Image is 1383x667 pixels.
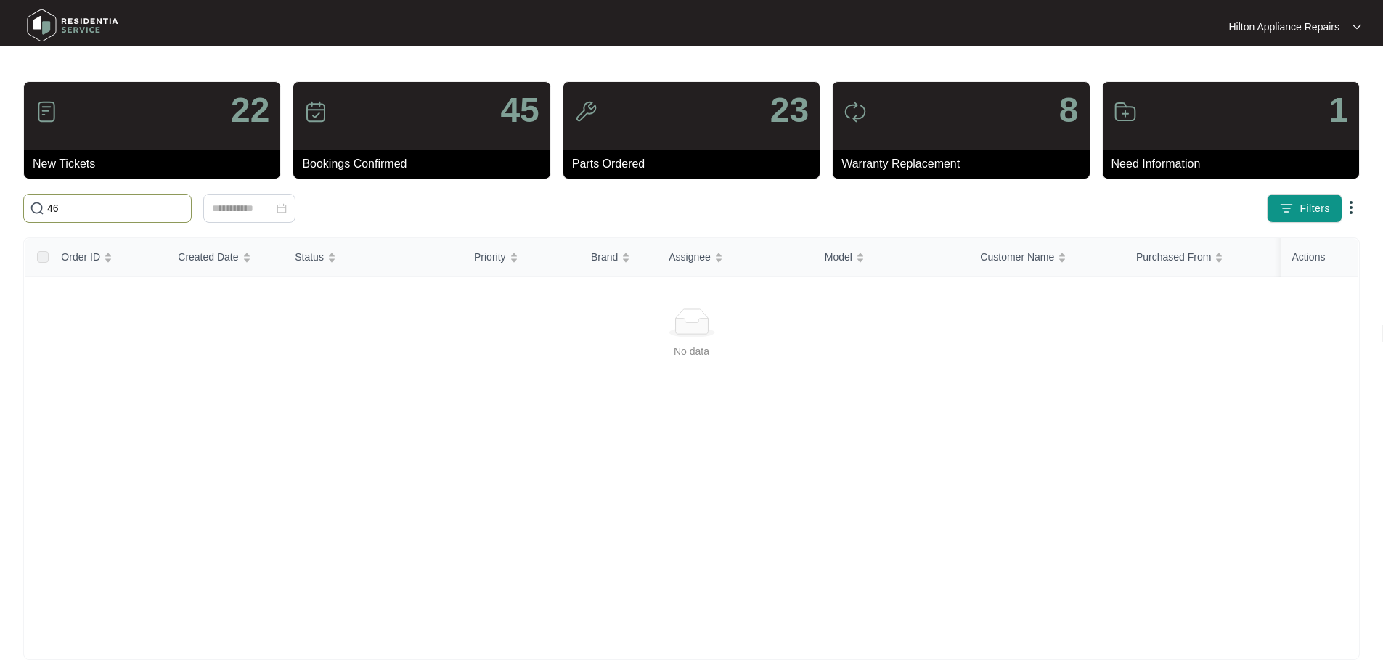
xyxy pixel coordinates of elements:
img: dropdown arrow [1342,199,1360,216]
span: Order ID [61,249,100,265]
th: Brand [579,238,657,277]
p: Parts Ordered [572,155,820,173]
th: Order ID [49,238,166,277]
span: Brand [591,249,618,265]
th: Assignee [657,238,813,277]
th: Status [283,238,462,277]
th: Priority [462,238,579,277]
p: Bookings Confirmed [302,155,550,173]
span: Assignee [669,249,711,265]
span: Model [825,249,852,265]
p: 1 [1329,93,1348,128]
img: icon [844,100,867,123]
span: Priority [474,249,506,265]
th: Actions [1281,238,1358,277]
th: Model [813,238,969,277]
img: dropdown arrow [1353,23,1361,30]
img: filter icon [1279,201,1294,216]
span: Status [295,249,324,265]
span: Purchased From [1136,249,1211,265]
span: Created Date [178,249,238,265]
img: icon [304,100,327,123]
p: Warranty Replacement [841,155,1089,173]
div: No data [42,343,1341,359]
img: search-icon [30,201,44,216]
img: residentia service logo [22,4,123,47]
p: 22 [231,93,269,128]
span: Filters [1300,201,1330,216]
p: 8 [1059,93,1079,128]
img: icon [574,100,597,123]
img: icon [35,100,58,123]
p: 23 [770,93,809,128]
p: 45 [500,93,539,128]
p: Need Information [1111,155,1359,173]
th: Customer Name [968,238,1125,277]
th: Purchased From [1125,238,1281,277]
span: Customer Name [980,249,1054,265]
p: New Tickets [33,155,280,173]
img: icon [1114,100,1137,123]
p: Hilton Appliance Repairs [1228,20,1339,34]
button: filter iconFilters [1267,194,1342,223]
th: Created Date [166,238,283,277]
input: Search by Order Id, Assignee Name, Customer Name, Brand and Model [47,200,185,216]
